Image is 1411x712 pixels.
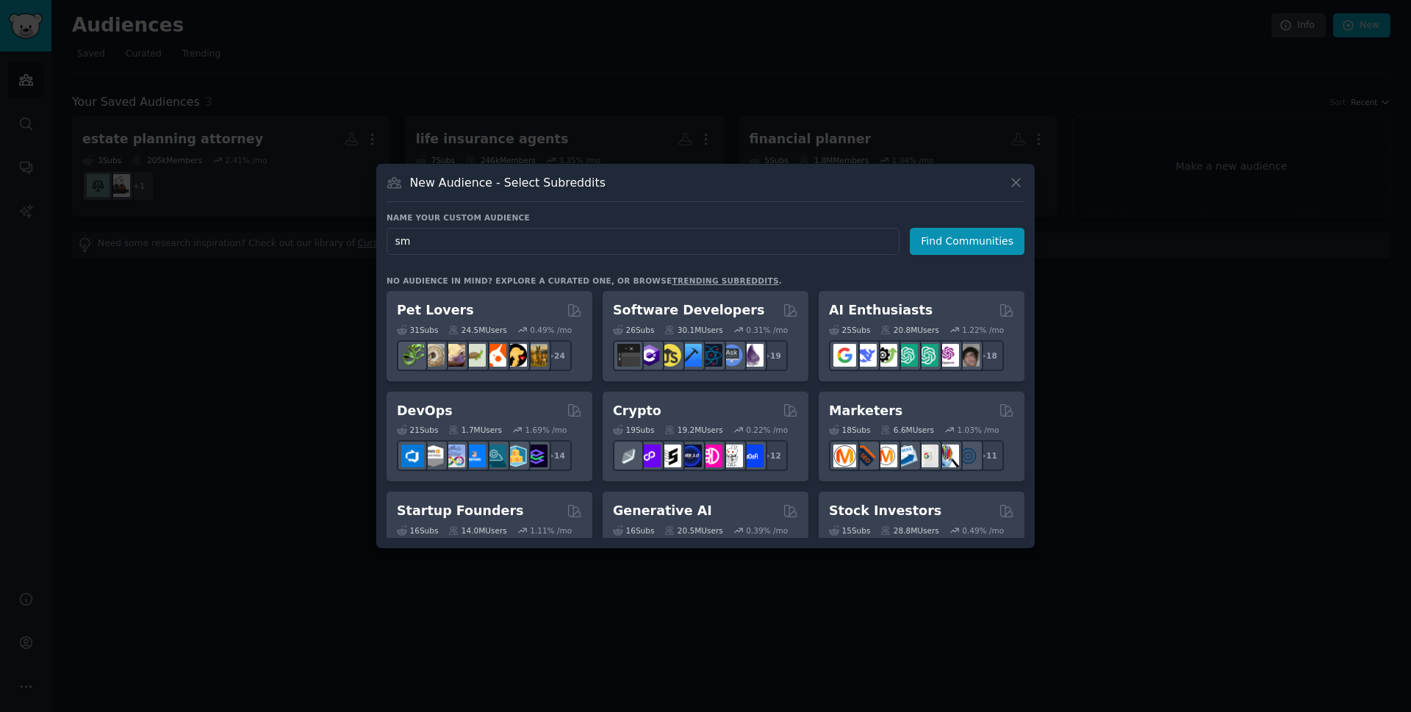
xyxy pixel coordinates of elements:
button: Find Communities [910,228,1024,255]
img: ArtificalIntelligence [957,344,980,367]
img: defiblockchain [700,445,722,467]
div: 26 Sub s [613,325,654,335]
h2: Stock Investors [829,502,941,520]
div: 30.1M Users [664,325,722,335]
img: PlatformEngineers [525,445,547,467]
a: trending subreddits [672,276,778,285]
h3: New Audience - Select Subreddits [410,175,606,190]
div: 1.11 % /mo [530,525,572,536]
div: 0.49 % /mo [962,525,1004,536]
h2: Software Developers [613,301,764,320]
div: 0.22 % /mo [746,425,788,435]
div: 20.8M Users [880,325,938,335]
h2: DevOps [397,402,453,420]
input: Pick a short name, like "Digital Marketers" or "Movie-Goers" [387,228,900,255]
h2: Pet Lovers [397,301,474,320]
img: dogbreed [525,344,547,367]
h3: Name your custom audience [387,212,1024,223]
img: AskMarketing [875,445,897,467]
h2: Crypto [613,402,661,420]
div: 16 Sub s [613,525,654,536]
img: OpenAIDev [936,344,959,367]
div: 6.6M Users [880,425,934,435]
h2: AI Enthusiasts [829,301,933,320]
img: MarketingResearch [936,445,959,467]
div: No audience in mind? Explore a curated one, or browse . [387,276,782,286]
div: + 14 [541,440,572,471]
h2: Generative AI [613,502,712,520]
div: 21 Sub s [397,425,438,435]
div: 1.03 % /mo [958,425,999,435]
div: 0.39 % /mo [746,525,788,536]
img: AskComputerScience [720,344,743,367]
div: 0.49 % /mo [530,325,572,335]
div: + 12 [757,440,788,471]
div: 16 Sub s [397,525,438,536]
img: ethstaker [658,445,681,467]
img: iOSProgramming [679,344,702,367]
h2: Marketers [829,402,902,420]
img: learnjavascript [658,344,681,367]
div: 1.22 % /mo [962,325,1004,335]
img: CryptoNews [720,445,743,467]
img: web3 [679,445,702,467]
img: bigseo [854,445,877,467]
img: GoogleGeminiAI [833,344,856,367]
div: 18 Sub s [829,425,870,435]
img: DevOpsLinks [463,445,486,467]
div: 19 Sub s [613,425,654,435]
img: 0xPolygon [638,445,661,467]
img: Emailmarketing [895,445,918,467]
img: googleads [916,445,938,467]
img: cockatiel [484,344,506,367]
div: + 24 [541,340,572,371]
img: turtle [463,344,486,367]
div: + 11 [973,440,1004,471]
img: chatgpt_prompts_ [916,344,938,367]
img: leopardgeckos [442,344,465,367]
div: 1.69 % /mo [525,425,567,435]
img: ethfinance [617,445,640,467]
img: chatgpt_promptDesign [895,344,918,367]
div: 31 Sub s [397,325,438,335]
img: platformengineering [484,445,506,467]
div: 1.7M Users [448,425,502,435]
div: 0.31 % /mo [746,325,788,335]
img: DeepSeek [854,344,877,367]
img: PetAdvice [504,344,527,367]
div: 28.8M Users [880,525,938,536]
img: software [617,344,640,367]
div: 19.2M Users [664,425,722,435]
div: + 19 [757,340,788,371]
h2: Startup Founders [397,502,523,520]
div: 25 Sub s [829,325,870,335]
div: 14.0M Users [448,525,506,536]
img: Docker_DevOps [442,445,465,467]
img: AItoolsCatalog [875,344,897,367]
img: azuredevops [401,445,424,467]
div: + 18 [973,340,1004,371]
img: defi_ [741,445,764,467]
div: 15 Sub s [829,525,870,536]
img: csharp [638,344,661,367]
div: 24.5M Users [448,325,506,335]
img: elixir [741,344,764,367]
img: aws_cdk [504,445,527,467]
img: ballpython [422,344,445,367]
img: herpetology [401,344,424,367]
img: AWS_Certified_Experts [422,445,445,467]
img: content_marketing [833,445,856,467]
img: reactnative [700,344,722,367]
img: OnlineMarketing [957,445,980,467]
div: 20.5M Users [664,525,722,536]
